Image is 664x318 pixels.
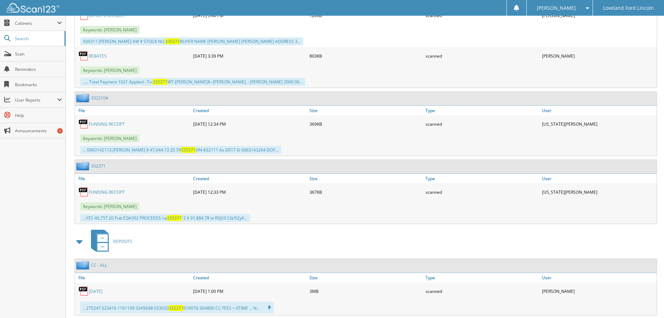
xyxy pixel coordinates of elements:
div: ...275247 023416 1161199 334564B 033020 01907G 004800 CC FEES = XTIME ... N... [80,302,274,313]
a: Type [424,106,540,115]
a: User [540,273,657,282]
div: 939311 [PERSON_NAME] AW ¥ STOCK NO, BUYER NAME [PERSON_NAME] [PERSON_NAME] ADDRESS 3... [80,37,303,45]
div: ...YES 46,757.20 Pub EQA302 PROCEEDS na ‘ 2 $ 91,884.78 io R3jS9 S3)/92y¥... [80,214,250,222]
span: 335371 [167,215,182,221]
div: ..... Total Payment 1021 Applied : To: WT-[PERSON_NAME]$--[PERSON_NAME], : [PERSON_NAME] 2000.00... [80,78,305,86]
a: File [75,106,191,115]
a: FUNDING RECEIPT [89,121,125,127]
span: Cabinets [15,20,57,26]
a: 332371 [91,163,106,169]
div: [DATE] 12:33 PM [191,185,308,199]
a: Type [424,273,540,282]
img: PDF.png [78,51,89,61]
span: Loveland Ford Lincoln [603,6,654,10]
div: scanned [424,117,540,131]
span: Keywords: [PERSON_NAME] [80,202,139,210]
img: folder2.png [76,261,91,269]
a: 332210A [91,95,108,101]
div: 369KB [308,117,424,131]
span: Announcements [15,128,62,134]
span: 335371 [181,147,196,153]
span: Search [15,36,61,42]
a: FUNDING RECEIPT [89,189,125,195]
div: 367KB [308,185,424,199]
a: Size [308,273,424,282]
a: CC - ALL [91,262,107,268]
span: Keywords: [PERSON_NAME] [80,26,139,34]
div: 3MB [308,284,424,298]
img: folder2.png [76,94,91,102]
div: [PERSON_NAME] [540,49,657,63]
span: Bookmarks [15,82,62,88]
span: Scan [15,51,62,57]
a: Created [191,174,308,183]
div: [US_STATE][PERSON_NAME] [540,117,657,131]
a: User [540,106,657,115]
span: Keywords: [PERSON_NAME] [80,66,139,74]
span: 335371 [153,79,167,85]
img: PDF.png [78,286,89,296]
div: 803KB [308,49,424,63]
a: User [540,174,657,183]
a: Type [424,174,540,183]
span: Reminders [15,66,62,72]
img: folder2.png [76,162,91,170]
div: [PERSON_NAME] [540,284,657,298]
div: 1 [57,128,63,134]
img: PDF.png [78,119,89,129]
span: 335371 [169,305,183,311]
div: scanned [424,185,540,199]
div: [DATE] 12:34 PM [191,117,308,131]
span: 335371 [165,38,180,44]
a: DEPOSITS [87,228,132,255]
img: PDF.png [78,187,89,197]
span: [PERSON_NAME] [537,6,576,10]
div: [DATE] 3:39 PM [191,49,308,63]
a: Size [308,174,424,183]
div: ... 0063142113 [PERSON_NAME] $ 47,944.13 2S 79 VIN #32111 As D017 © 0063143264 DOY... [80,146,281,154]
div: scanned [424,284,540,298]
a: Size [308,106,424,115]
span: User Reports [15,97,57,103]
div: [DATE] 1:00 PM [191,284,308,298]
div: [US_STATE][PERSON_NAME] [540,185,657,199]
a: Created [191,106,308,115]
a: Created [191,273,308,282]
a: [DATE] [89,288,102,294]
span: Keywords: [PERSON_NAME] [80,134,139,142]
a: REBATES [89,53,107,59]
img: scan123-logo-white.svg [7,3,59,13]
a: File [75,273,191,282]
div: scanned [424,49,540,63]
a: File [75,174,191,183]
span: DEPOSITS [113,238,132,244]
span: Help [15,112,62,118]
